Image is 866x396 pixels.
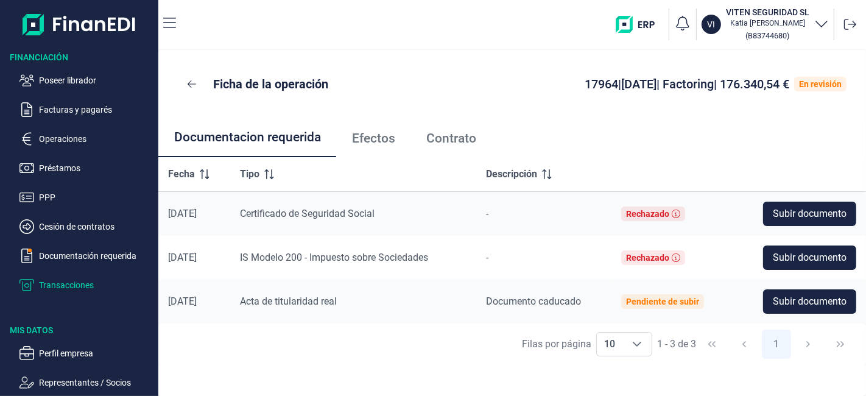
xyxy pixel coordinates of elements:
[626,209,669,219] div: Rechazado
[19,375,153,390] button: Representantes / Socios
[39,375,153,390] p: Representantes / Socios
[826,330,855,359] button: Last Page
[708,18,716,30] p: VI
[240,295,337,307] span: Acta de titularidad real
[763,289,856,314] button: Subir documento
[19,161,153,175] button: Préstamos
[746,31,790,40] small: Copiar cif
[616,16,664,33] img: erp
[19,73,153,88] button: Poseer librador
[773,207,847,221] span: Subir documento
[486,208,488,219] span: -
[657,339,696,349] span: 1 - 3 de 3
[168,208,220,220] div: [DATE]
[19,102,153,117] button: Facturas y pagarés
[410,118,491,158] a: Contrato
[19,249,153,263] button: Documentación requerida
[336,118,410,158] a: Efectos
[39,73,153,88] p: Poseer librador
[626,297,699,306] div: Pendiente de subir
[726,6,809,18] h3: VITEN SEGURIDAD SL
[730,330,759,359] button: Previous Page
[794,330,823,359] button: Next Page
[39,219,153,234] p: Cesión de contratos
[39,102,153,117] p: Facturas y pagarés
[39,346,153,361] p: Perfil empresa
[773,294,847,309] span: Subir documento
[702,6,829,43] button: VIVITEN SEGURIDAD SLKatia [PERSON_NAME](B83744680)
[168,167,195,182] span: Fecha
[174,131,321,144] span: Documentacion requerida
[39,132,153,146] p: Operaciones
[486,295,581,307] span: Documento caducado
[799,79,842,89] div: En revisión
[213,76,328,93] p: Ficha de la operación
[39,190,153,205] p: PPP
[697,330,727,359] button: First Page
[763,246,856,270] button: Subir documento
[240,208,375,219] span: Certificado de Seguridad Social
[168,252,220,264] div: [DATE]
[168,295,220,308] div: [DATE]
[426,132,476,145] span: Contrato
[158,118,336,158] a: Documentacion requerida
[19,219,153,234] button: Cesión de contratos
[622,333,652,356] div: Choose
[597,333,622,356] span: 10
[19,346,153,361] button: Perfil empresa
[19,132,153,146] button: Operaciones
[23,10,136,39] img: Logo de aplicación
[486,252,488,263] span: -
[773,250,847,265] span: Subir documento
[585,77,789,91] span: 17964 | [DATE] | Factoring | 176.340,54 €
[39,278,153,292] p: Transacciones
[240,167,259,182] span: Tipo
[522,337,591,352] div: Filas por página
[240,252,428,263] span: IS Modelo 200 - Impuesto sobre Sociedades
[726,18,809,28] p: Katia [PERSON_NAME]
[626,253,669,263] div: Rechazado
[763,202,856,226] button: Subir documento
[762,330,791,359] button: Page 1
[39,249,153,263] p: Documentación requerida
[352,132,395,145] span: Efectos
[19,278,153,292] button: Transacciones
[39,161,153,175] p: Préstamos
[486,167,537,182] span: Descripción
[19,190,153,205] button: PPP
